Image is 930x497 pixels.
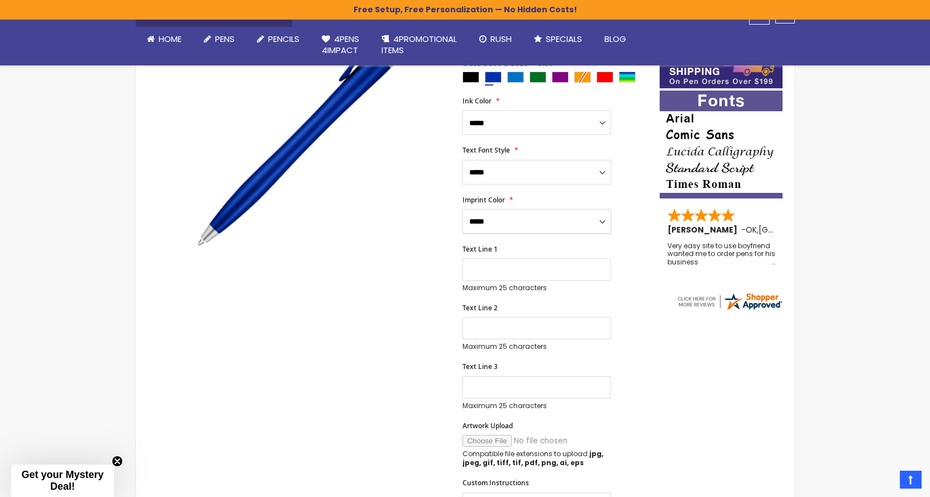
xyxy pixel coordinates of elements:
a: Pencils [246,27,311,51]
p: Maximum 25 characters [462,401,611,410]
div: Purple [552,72,569,83]
a: 4pens.com certificate URL [676,304,783,314]
span: OK [746,224,757,235]
img: Free shipping on orders over $199 [660,48,783,88]
span: Text Font Style [462,145,510,155]
img: font-personalization-examples [660,91,783,198]
div: Green [530,72,546,83]
div: Very easy site to use boyfriend wanted me to order pens for his business [667,242,776,266]
span: [PERSON_NAME] [667,224,741,235]
a: 4Pens4impact [311,27,370,63]
p: Compatible file extensions to upload: [462,449,611,467]
span: Text Line 2 [462,303,498,313]
span: Specials [546,33,582,45]
p: Maximum 25 characters [462,283,611,292]
strong: jpg, jpeg, gif, tiff, tif, pdf, png, ai, eps [462,449,603,467]
a: Rush [468,27,523,51]
span: Text Line 1 [462,244,498,254]
span: Ink Color [462,96,492,106]
a: Pens [193,27,246,51]
span: - , [741,224,841,235]
div: Assorted [619,72,636,83]
span: [GEOGRAPHIC_DATA] [759,224,841,235]
span: Rush [490,33,512,45]
div: Red [597,72,613,83]
span: Imprint Color [462,195,505,205]
span: Blue [528,59,552,68]
img: 4pens.com widget logo [676,291,783,311]
span: 4PROMOTIONAL ITEMS [381,33,457,56]
span: Pencils [268,33,299,45]
a: Blog [593,27,637,51]
div: Get your Mystery Deal!Close teaser [11,465,114,497]
span: Home [159,33,182,45]
span: 4Pens 4impact [322,33,359,56]
div: Black [462,72,479,83]
span: Custom Instructions [462,478,529,487]
a: Home [136,27,193,51]
p: Maximum 25 characters [462,342,611,351]
span: Get your Mystery Deal! [21,469,103,492]
span: Text Line 3 [462,362,498,371]
div: Blue [485,72,502,83]
div: Blue Light [507,72,524,83]
span: Artwork Upload [462,421,513,430]
a: Specials [523,27,593,51]
span: Blog [604,33,626,45]
a: 4PROMOTIONALITEMS [370,27,468,63]
button: Close teaser [112,456,123,467]
span: Pens [215,33,235,45]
